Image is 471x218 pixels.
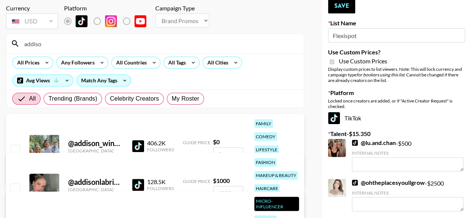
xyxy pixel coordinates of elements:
[352,179,464,211] div: - $ 2500
[6,4,58,12] div: Currency
[328,112,340,124] img: TikTok
[328,19,465,27] label: List Name
[77,75,131,86] div: Match Any Tags
[105,15,117,27] img: Instagram
[213,177,230,184] strong: $ 1000
[328,98,465,109] div: Locked once creators are added, or if "Active Creator Request" is checked.
[183,140,211,145] span: Guide Price:
[64,4,152,12] div: Platform
[254,145,279,154] div: lifestyle
[213,186,243,200] input: 1000
[254,158,277,167] div: fashion
[68,139,123,148] div: @ addison_wingate1
[110,94,159,103] span: Celebrity Creators
[254,171,298,180] div: makeup & beauty
[352,179,425,186] a: @ohtheplacesyoullgrow
[328,66,465,83] div: Display custom prices to list viewers. Note: This will lock currency and campaign type . Cannot b...
[183,152,212,158] span: Offer Price:
[213,147,243,161] input: 0
[147,147,174,152] div: Followers
[6,12,58,31] div: Currency is locked to USD
[147,139,174,147] div: 406.2K
[7,15,57,28] div: USD
[352,139,396,146] a: @lu.and.chan
[339,57,387,65] span: Use Custom Prices
[172,94,199,103] span: My Roster
[352,140,358,146] img: TikTok
[64,13,152,29] div: List locked to TikTok.
[328,89,465,97] label: Platform
[183,191,212,196] span: Offer Price:
[254,197,299,211] div: Micro-Influencer
[328,112,465,124] div: TikTok
[352,150,464,156] div: Internal Notes:
[213,138,220,145] strong: $ 0
[57,57,96,68] div: Any Followers
[76,15,87,27] img: TikTok
[328,130,465,138] label: Talent - $ 15.350
[254,184,280,193] div: haircare
[352,180,358,186] img: TikTok
[203,57,230,68] div: All Cities
[29,94,36,103] span: All
[132,140,144,152] img: TikTok
[112,57,148,68] div: All Countries
[147,186,174,191] div: Followers
[147,178,174,186] div: 128.5K
[13,57,41,68] div: All Prices
[48,94,97,103] span: Trending (Brands)
[132,179,144,191] img: TikTok
[328,48,465,56] label: Use Custom Prices?
[155,4,209,12] div: Campaign Type
[164,57,187,68] div: All Tags
[134,15,146,27] img: YouTube
[13,75,73,86] div: Avg Views
[254,132,277,141] div: comedy
[183,178,211,184] span: Guide Price:
[356,72,404,78] em: for bookers using this list
[352,190,464,196] div: Internal Notes:
[68,187,123,192] div: [GEOGRAPHIC_DATA]
[68,148,123,154] div: [GEOGRAPHIC_DATA]
[68,177,123,187] div: @ addisonlabriola0
[254,119,273,128] div: family
[20,38,299,50] input: Search by User Name
[352,139,464,171] div: - $ 500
